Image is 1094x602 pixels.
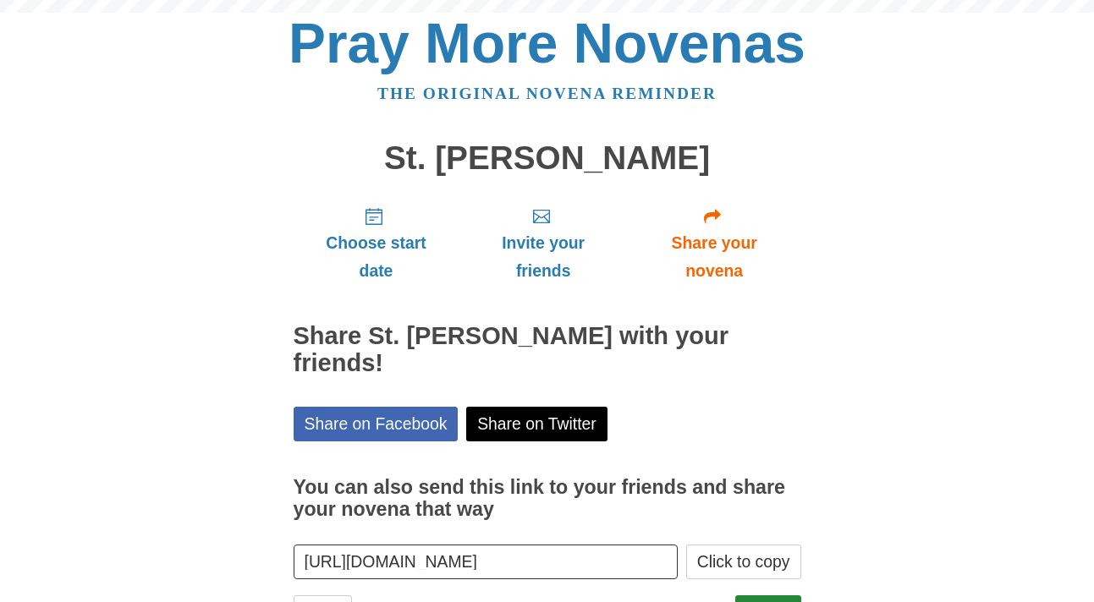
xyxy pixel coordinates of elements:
[311,229,443,285] span: Choose start date
[377,85,717,102] a: The original novena reminder
[294,193,459,293] a: Choose start date
[294,140,801,177] h1: St. [PERSON_NAME]
[686,545,801,579] button: Click to copy
[645,229,784,285] span: Share your novena
[294,323,801,377] h2: Share St. [PERSON_NAME] with your friends!
[459,193,627,293] a: Invite your friends
[466,407,607,441] a: Share on Twitter
[294,407,459,441] a: Share on Facebook
[628,193,801,293] a: Share your novena
[476,229,610,285] span: Invite your friends
[294,477,801,520] h3: You can also send this link to your friends and share your novena that way
[289,12,805,74] a: Pray More Novenas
